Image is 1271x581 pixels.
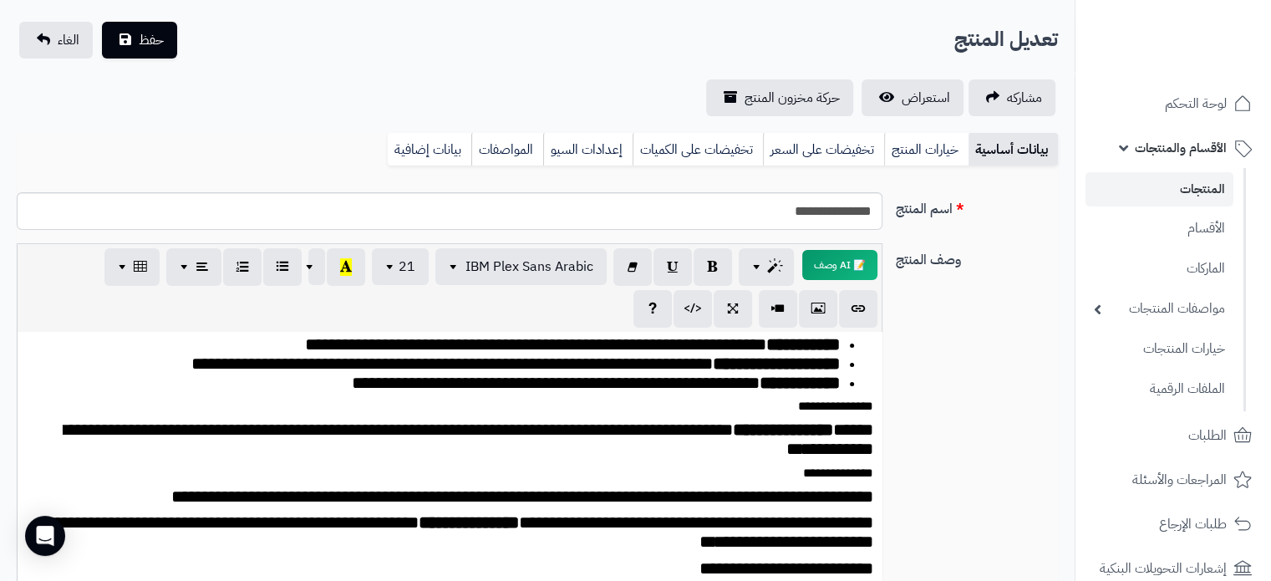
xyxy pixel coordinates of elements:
a: بيانات أساسية [969,133,1058,166]
button: 📝 AI وصف [802,250,877,280]
button: IBM Plex Sans Arabic [435,248,607,285]
div: Open Intercom Messenger [25,516,65,556]
span: IBM Plex Sans Arabic [465,257,593,277]
button: حفظ [102,22,177,59]
span: طلبات الإرجاع [1159,512,1227,536]
label: اسم المنتج [889,192,1065,219]
span: إشعارات التحويلات البنكية [1100,557,1227,580]
a: المراجعات والأسئلة [1085,460,1261,500]
h2: تعديل المنتج [954,23,1058,57]
img: logo-2.png [1157,35,1255,70]
span: حفظ [139,30,164,50]
a: إعدادات السيو [543,133,633,166]
span: الطلبات [1188,424,1227,447]
span: مشاركه [1007,88,1042,108]
a: حركة مخزون المنتج [706,79,853,116]
a: تخفيضات على الكميات [633,133,763,166]
a: مواصفات المنتجات [1085,291,1233,327]
a: خيارات المنتج [884,133,969,166]
button: 21 [372,248,429,285]
a: مشاركه [969,79,1055,116]
a: طلبات الإرجاع [1085,504,1261,544]
span: لوحة التحكم [1165,92,1227,115]
span: حركة مخزون المنتج [745,88,840,108]
a: الطلبات [1085,415,1261,456]
a: خيارات المنتجات [1085,331,1233,367]
a: الأقسام [1085,211,1233,247]
a: المنتجات [1085,172,1233,206]
a: الملفات الرقمية [1085,371,1233,407]
a: تخفيضات على السعر [763,133,884,166]
a: المواصفات [471,133,543,166]
a: لوحة التحكم [1085,84,1261,124]
a: الغاء [19,22,93,59]
label: وصف المنتج [889,243,1065,270]
span: الأقسام والمنتجات [1135,136,1227,160]
span: الغاء [58,30,79,50]
a: استعراض [862,79,963,116]
span: استعراض [902,88,950,108]
span: 21 [399,257,415,277]
a: بيانات إضافية [388,133,471,166]
a: الماركات [1085,251,1233,287]
span: المراجعات والأسئلة [1132,468,1227,492]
